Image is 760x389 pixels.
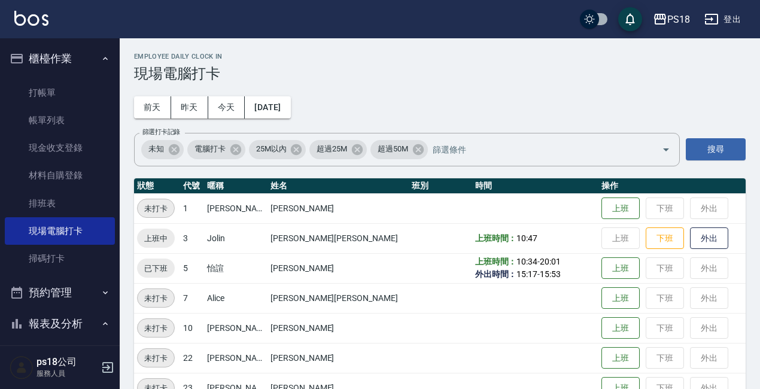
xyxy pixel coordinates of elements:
[5,344,115,371] a: 報表目錄
[204,178,267,194] th: 暱稱
[472,178,599,194] th: 時間
[37,368,98,379] p: 服務人員
[267,178,409,194] th: 姓名
[540,269,561,279] span: 15:53
[475,269,517,279] b: 外出時間：
[5,107,115,134] a: 帳單列表
[540,257,561,266] span: 20:01
[5,79,115,107] a: 打帳單
[5,217,115,245] a: 現場電腦打卡
[516,233,537,243] span: 10:47
[180,178,204,194] th: 代號
[409,178,472,194] th: 班別
[37,356,98,368] h5: ps18公司
[601,257,640,279] button: 上班
[516,257,537,266] span: 10:34
[601,317,640,339] button: 上班
[204,313,267,343] td: [PERSON_NAME]
[5,245,115,272] a: 掃碼打卡
[5,277,115,308] button: 預約管理
[134,178,180,194] th: 狀態
[141,143,171,155] span: 未知
[267,343,409,373] td: [PERSON_NAME]
[598,178,746,194] th: 操作
[5,308,115,339] button: 報表及分析
[137,262,175,275] span: 已下班
[5,43,115,74] button: 櫃檯作業
[138,292,174,305] span: 未打卡
[138,322,174,335] span: 未打卡
[646,227,684,250] button: 下班
[187,140,245,159] div: 電腦打卡
[5,162,115,189] a: 材料自購登錄
[267,223,409,253] td: [PERSON_NAME][PERSON_NAME]
[138,202,174,215] span: 未打卡
[180,313,204,343] td: 10
[187,143,233,155] span: 電腦打卡
[475,257,517,266] b: 上班時間：
[204,283,267,313] td: Alice
[180,223,204,253] td: 3
[370,143,415,155] span: 超過50M
[142,127,180,136] label: 篩選打卡記錄
[134,53,746,60] h2: Employee Daily Clock In
[648,7,695,32] button: PS18
[249,140,306,159] div: 25M以內
[137,232,175,245] span: 上班中
[430,139,641,160] input: 篩選條件
[267,193,409,223] td: [PERSON_NAME]
[309,140,367,159] div: 超過25M
[249,143,294,155] span: 25M以內
[686,138,746,160] button: 搜尋
[204,223,267,253] td: Jolin
[667,12,690,27] div: PS18
[134,96,171,118] button: 前天
[267,313,409,343] td: [PERSON_NAME]
[180,283,204,313] td: 7
[370,140,428,159] div: 超過50M
[618,7,642,31] button: save
[5,190,115,217] a: 排班表
[601,197,640,220] button: 上班
[134,65,746,82] h3: 現場電腦打卡
[516,269,537,279] span: 15:17
[141,140,184,159] div: 未知
[180,193,204,223] td: 1
[267,253,409,283] td: [PERSON_NAME]
[10,355,34,379] img: Person
[138,352,174,364] span: 未打卡
[601,347,640,369] button: 上班
[5,134,115,162] a: 現金收支登錄
[656,140,676,159] button: Open
[472,253,599,283] td: - -
[267,283,409,313] td: [PERSON_NAME][PERSON_NAME]
[171,96,208,118] button: 昨天
[204,343,267,373] td: [PERSON_NAME]
[204,253,267,283] td: 怡諠
[700,8,746,31] button: 登出
[14,11,48,26] img: Logo
[309,143,354,155] span: 超過25M
[208,96,245,118] button: 今天
[245,96,290,118] button: [DATE]
[690,227,728,250] button: 外出
[475,233,517,243] b: 上班時間：
[601,287,640,309] button: 上班
[204,193,267,223] td: [PERSON_NAME]
[180,343,204,373] td: 22
[180,253,204,283] td: 5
